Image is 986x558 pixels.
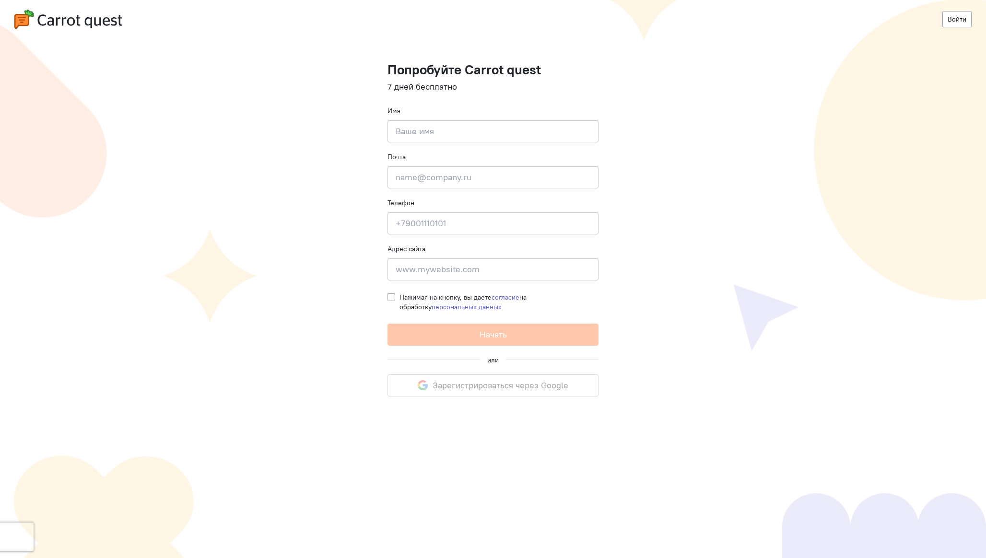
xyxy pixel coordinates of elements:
img: carrot-quest-logo.svg [14,10,122,29]
h4: 7 дней бесплатно [387,82,599,92]
a: персональных данных [432,302,502,311]
input: Ваше имя [387,120,599,142]
div: или [487,355,499,365]
h1: Попробуйте Carrot quest [387,62,599,77]
button: Зарегистрироваться через Google [387,374,599,396]
span: Нажимая на кнопку, вы даете на обработку [399,293,527,311]
input: +79001110101 [387,212,599,234]
label: Имя [387,106,400,116]
a: согласие [492,293,519,302]
button: Начать [387,324,599,346]
a: Войти [942,11,972,27]
label: Почта [387,152,406,162]
span: Начать [480,329,507,340]
input: www.mywebsite.com [387,258,599,280]
img: google-logo.svg [418,380,428,390]
span: Зарегистрироваться через Google [433,380,568,391]
label: Телефон [387,198,414,208]
label: Адрес сайта [387,244,425,254]
input: name@company.ru [387,166,599,188]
